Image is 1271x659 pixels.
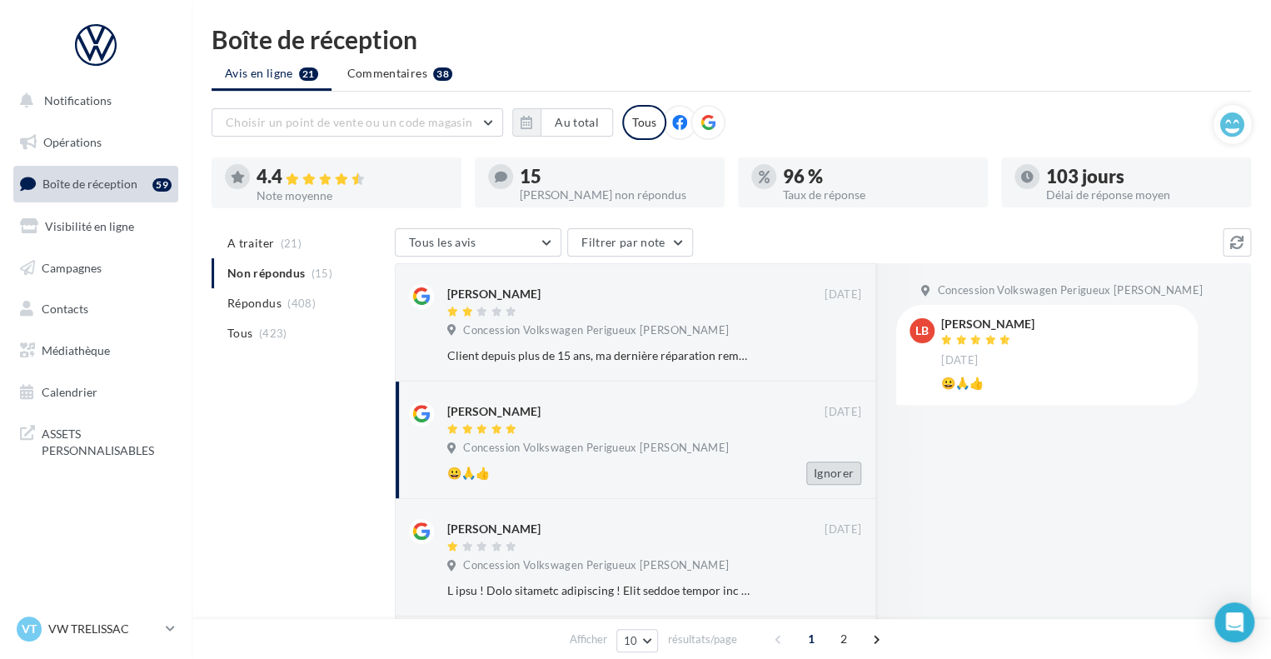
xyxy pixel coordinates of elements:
[10,416,182,465] a: ASSETS PERSONNALISABLES
[10,166,182,202] a: Boîte de réception59
[447,465,753,482] div: 😀🙏👍
[570,632,607,647] span: Afficher
[48,621,159,637] p: VW TRELISSAC
[806,462,861,485] button: Ignorer
[567,228,693,257] button: Filtrer par note
[825,287,861,302] span: [DATE]
[447,403,541,420] div: [PERSON_NAME]
[830,626,857,652] span: 2
[10,251,182,286] a: Campagnes
[13,613,178,645] a: VT VW TRELISSAC
[541,108,613,137] button: Au total
[10,209,182,244] a: Visibilité en ligne
[433,67,452,81] div: 38
[825,405,861,420] span: [DATE]
[783,167,974,186] div: 96 %
[783,189,974,201] div: Taux de réponse
[520,167,711,186] div: 15
[463,558,729,573] span: Concession Volkswagen Perigueux [PERSON_NAME]
[257,167,448,187] div: 4.4
[227,235,274,252] span: A traiter
[22,621,37,637] span: VT
[624,634,638,647] span: 10
[512,108,613,137] button: Au total
[447,582,753,599] div: L ipsu ! Dolo sitametc adipiscing ! Elit seddoe tempor inc utla etdol. Ma aliquae admi v quisnost...
[798,626,825,652] span: 1
[937,283,1203,298] span: Concession Volkswagen Perigueux [PERSON_NAME]
[10,375,182,410] a: Calendrier
[409,235,476,249] span: Tous les avis
[42,260,102,274] span: Campagnes
[616,629,659,652] button: 10
[10,83,175,118] button: Notifications
[227,325,252,342] span: Tous
[212,108,503,137] button: Choisir un point de vente ou un code magasin
[395,228,561,257] button: Tous les avis
[152,178,172,192] div: 59
[226,115,472,129] span: Choisir un point de vente ou un code magasin
[1046,167,1238,186] div: 103 jours
[281,237,302,250] span: (21)
[667,632,736,647] span: résultats/page
[43,135,102,149] span: Opérations
[42,302,88,316] span: Contacts
[1214,602,1254,642] div: Open Intercom Messenger
[257,190,448,202] div: Note moyenne
[915,322,929,339] span: LB
[10,292,182,327] a: Contacts
[212,27,1251,52] div: Boîte de réception
[941,375,1184,392] div: 😀🙏👍
[825,522,861,537] span: [DATE]
[42,385,97,399] span: Calendrier
[622,105,666,140] div: Tous
[463,441,729,456] span: Concession Volkswagen Perigueux [PERSON_NAME]
[42,422,172,458] span: ASSETS PERSONNALISABLES
[42,177,137,191] span: Boîte de réception
[259,327,287,340] span: (423)
[447,521,541,537] div: [PERSON_NAME]
[287,297,316,310] span: (408)
[1046,189,1238,201] div: Délai de réponse moyen
[42,343,110,357] span: Médiathèque
[463,323,729,338] span: Concession Volkswagen Perigueux [PERSON_NAME]
[941,353,978,368] span: [DATE]
[227,295,282,312] span: Répondus
[10,333,182,368] a: Médiathèque
[45,219,134,233] span: Visibilité en ligne
[447,347,753,364] div: Client depuis plus de 15 ans, ma dernière réparation remontant a 1 an, j’ai été très surpris de l...
[10,125,182,160] a: Opérations
[44,93,112,107] span: Notifications
[520,189,711,201] div: [PERSON_NAME] non répondus
[941,318,1034,330] div: [PERSON_NAME]
[447,286,541,302] div: [PERSON_NAME]
[347,65,427,82] span: Commentaires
